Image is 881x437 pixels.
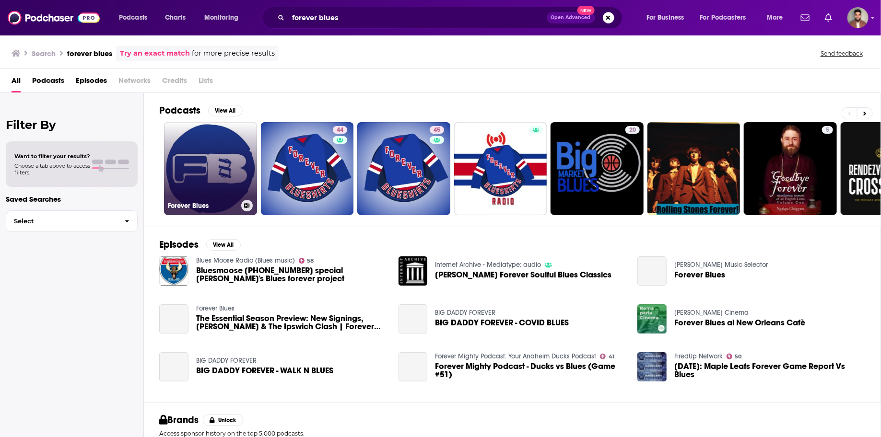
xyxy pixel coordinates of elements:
[551,122,644,215] a: 20
[637,352,667,381] img: Saturday, January 15: Maple Leafs Forever Game Report Vs Blues
[208,105,243,116] button: View All
[12,73,21,92] a: All
[735,355,742,359] span: 50
[694,10,760,25] button: open menu
[112,10,160,25] button: open menu
[204,11,238,24] span: Monitoring
[547,12,595,23] button: Open AdvancedNew
[165,11,186,24] span: Charts
[196,256,295,264] a: Blues Moose Radio (Blues music)
[847,7,869,28] img: User Profile
[674,319,805,327] a: Forever Blues al New Orleans Cafè
[118,73,151,92] span: Networks
[674,362,865,379] span: [DATE]: Maple Leafs Forever Game Report Vs Blues
[767,11,783,24] span: More
[6,195,138,204] p: Saved Searches
[159,10,191,25] a: Charts
[337,126,343,135] span: 44
[637,256,667,286] a: Forever Blues
[8,9,100,27] a: Podchaser - Follow, Share and Rate Podcasts
[199,73,213,92] span: Lists
[430,126,444,134] a: 45
[847,7,869,28] button: Show profile menu
[818,49,866,57] button: Send feedback
[333,126,347,134] a: 44
[637,304,667,333] img: Forever Blues al New Orleans Cafè
[32,73,64,92] a: Podcasts
[271,7,632,29] div: Search podcasts, credits, & more...
[14,153,90,160] span: Want to filter your results?
[203,414,244,426] button: Unlock
[196,266,387,283] a: Bluesmoose 1112-09-2016 special Kees Dusink's Blues forever project
[159,414,199,426] h2: Brands
[821,10,836,26] a: Show notifications dropdown
[196,314,387,331] a: The Essential Season Preview: New Signings, Tom Brady & The Ipswich Clash | Forever Blues Ep. 1
[822,126,833,134] a: 5
[196,314,387,331] span: The Essential Season Preview: New Signings, [PERSON_NAME] & The Ipswich Clash | Forever Blues Ep. 1
[674,309,749,317] a: Roma parla Cinema
[435,271,611,279] span: [PERSON_NAME] Forever Soulful Blues Classics
[198,10,251,25] button: open menu
[76,73,107,92] a: Episodes
[847,7,869,28] span: Logged in as calmonaghan
[435,362,626,379] a: Forever Mighty Podcast - Ducks vs Blues (Game #51)
[206,239,241,251] button: View All
[196,356,257,365] a: BIG DADDY FOREVER
[120,48,190,59] a: Try an exact match
[6,210,138,232] button: Select
[609,355,614,359] span: 41
[67,49,112,58] h3: forever blues
[435,319,569,327] span: BIG DADDY FOREVER - COVID BLUES
[159,239,199,251] h2: Episodes
[399,256,428,286] img: Etta James Forever Soulful Blues Classics
[196,367,333,375] a: BIG DADDY FOREVER - WALK N BLUES
[288,10,547,25] input: Search podcasts, credits, & more...
[261,122,354,215] a: 44
[600,354,614,359] a: 41
[196,304,235,312] a: Forever Blues
[797,10,813,26] a: Show notifications dropdown
[551,15,591,20] span: Open Advanced
[826,126,829,135] span: 5
[674,362,865,379] a: Saturday, January 15: Maple Leafs Forever Game Report Vs Blues
[646,11,684,24] span: For Business
[119,11,147,24] span: Podcasts
[307,259,314,263] span: 58
[744,122,837,215] a: 5
[162,73,187,92] span: Credits
[629,126,636,135] span: 20
[6,218,117,224] span: Select
[674,261,768,269] a: Nicastro Music Selector
[159,256,188,286] a: Bluesmoose 1112-09-2016 special Kees Dusink's Blues forever project
[577,6,595,15] span: New
[625,126,640,134] a: 20
[434,126,440,135] span: 45
[435,271,611,279] a: Etta James Forever Soulful Blues Classics
[700,11,746,24] span: For Podcasters
[640,10,696,25] button: open menu
[299,258,314,264] a: 58
[674,271,725,279] span: Forever Blues
[159,239,241,251] a: EpisodesView All
[435,261,541,269] a: Internet Archive - Mediatype: audio
[760,10,795,25] button: open menu
[357,122,450,215] a: 45
[399,352,428,381] a: Forever Mighty Podcast - Ducks vs Blues (Game #51)
[159,430,865,437] p: Access sponsor history on the top 5,000 podcasts.
[159,104,200,116] h2: Podcasts
[727,354,742,359] a: 50
[159,104,243,116] a: PodcastsView All
[674,352,723,360] a: FiredUp Network
[159,304,188,333] a: The Essential Season Preview: New Signings, Tom Brady & The Ipswich Clash | Forever Blues Ep. 1
[168,202,237,210] h3: Forever Blues
[435,309,495,317] a: BIG DADDY FOREVER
